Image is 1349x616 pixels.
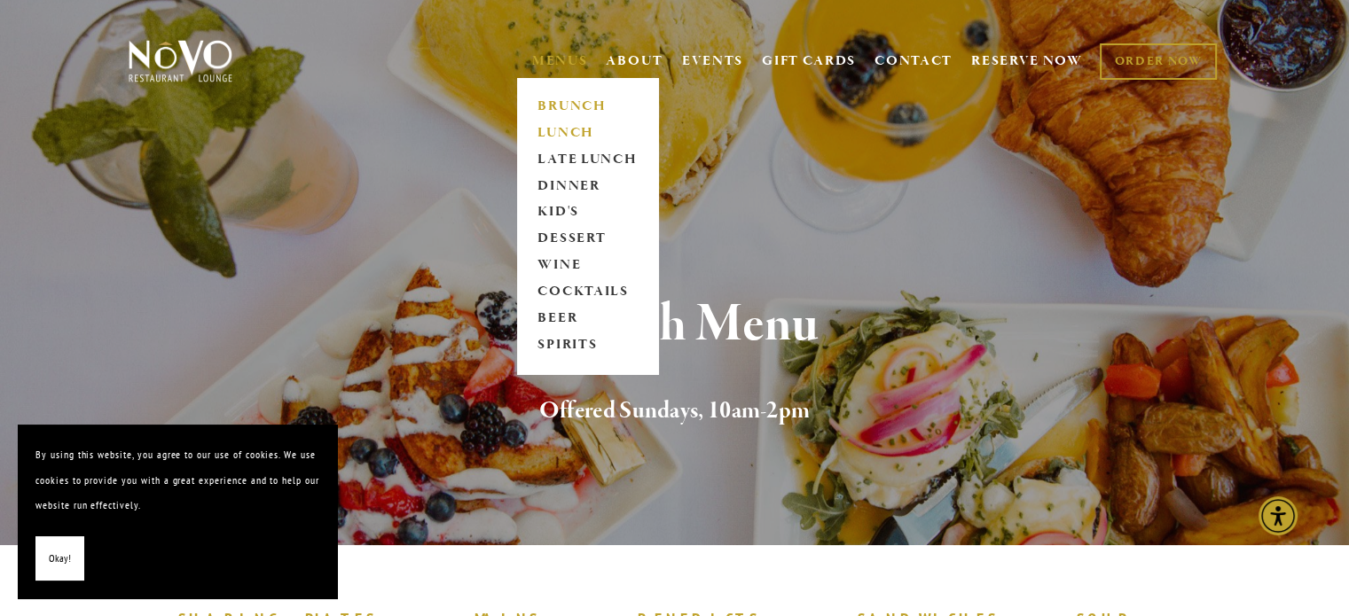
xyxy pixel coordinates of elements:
[606,52,663,70] a: ABOUT
[532,52,588,70] a: MENUS
[532,332,643,359] a: SPIRITS
[532,93,643,120] a: BRUNCH
[125,39,236,83] img: Novo Restaurant &amp; Lounge
[35,536,84,581] button: Okay!
[532,199,643,226] a: KID'S
[1100,43,1216,80] a: ORDER NOW
[971,44,1083,78] a: RESERVE NOW
[874,44,953,78] a: CONTACT
[158,296,1192,354] h1: Brunch Menu
[682,52,743,70] a: EVENTS
[49,546,71,572] span: Okay!
[762,44,856,78] a: GIFT CARDS
[532,253,643,279] a: WINE
[18,425,337,598] section: Cookie banner
[35,442,319,519] p: By using this website, you agree to our use of cookies. We use cookies to provide you with a grea...
[532,306,643,332] a: BEER
[158,393,1192,430] h2: Offered Sundays, 10am-2pm
[532,173,643,199] a: DINNER
[1259,496,1298,535] div: Accessibility Menu
[532,279,643,306] a: COCKTAILS
[532,120,643,146] a: LUNCH
[532,146,643,173] a: LATE LUNCH
[532,226,643,253] a: DESSERT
